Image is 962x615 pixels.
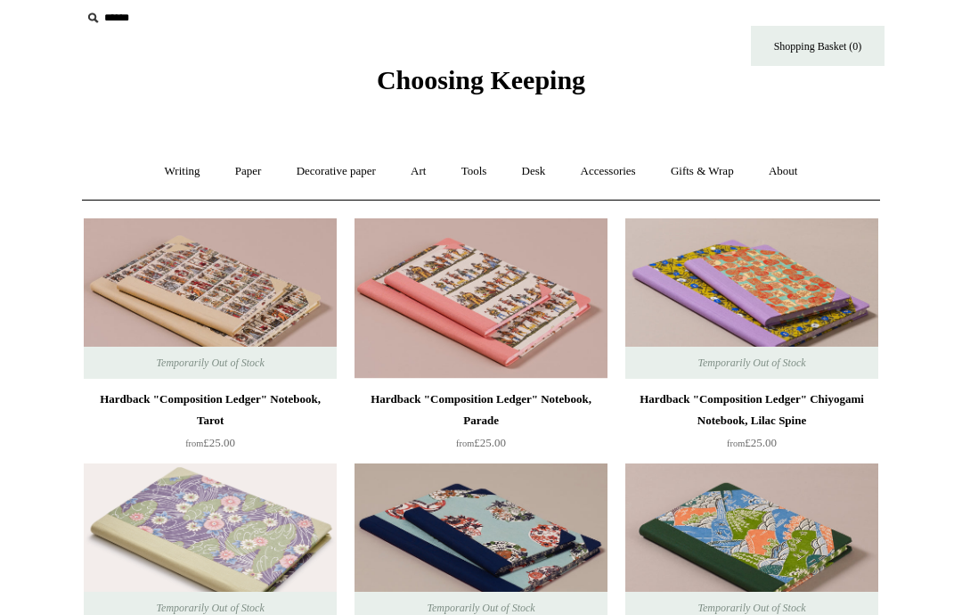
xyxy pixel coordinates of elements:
span: Temporarily Out of Stock [680,347,823,379]
a: Shopping Basket (0) [751,26,885,66]
span: £25.00 [727,436,777,449]
a: Decorative paper [281,148,392,195]
a: Hardback "Composition Ledger" Notebook, Tarot from£25.00 [84,389,337,462]
a: Hardback "Composition Ledger" Chiyogami Notebook, Lilac Spine Hardback "Composition Ledger" Chiyo... [625,218,878,379]
img: Hardback "Composition Ledger" Chiyogami Notebook, Lilac Spine [625,218,878,379]
a: Accessories [565,148,652,195]
a: Gifts & Wrap [655,148,750,195]
a: Paper [219,148,278,195]
span: from [727,439,745,448]
img: Hardback "Composition Ledger" Notebook, Parade [355,218,607,379]
a: Hardback "Composition Ledger" Chiyogami Notebook, Lilac Spine from£25.00 [625,389,878,462]
a: Hardback "Composition Ledger" Notebook, Parade Hardback "Composition Ledger" Notebook, Parade [355,218,607,379]
span: from [456,439,474,448]
span: from [185,439,203,448]
span: Choosing Keeping [377,65,585,94]
img: Hardback "Composition Ledger" Notebook, Tarot [84,218,337,379]
div: Hardback "Composition Ledger" Notebook, Parade [359,389,603,431]
div: Hardback "Composition Ledger" Notebook, Tarot [88,389,332,431]
a: Tools [445,148,503,195]
a: Desk [506,148,562,195]
a: About [753,148,814,195]
a: Writing [149,148,216,195]
span: £25.00 [185,436,235,449]
a: Hardback "Composition Ledger" Notebook, Tarot Hardback "Composition Ledger" Notebook, Tarot Tempo... [84,218,337,379]
a: Art [395,148,442,195]
div: Hardback "Composition Ledger" Chiyogami Notebook, Lilac Spine [630,389,874,431]
span: Temporarily Out of Stock [138,347,281,379]
a: Choosing Keeping [377,79,585,92]
span: £25.00 [456,436,506,449]
a: Hardback "Composition Ledger" Notebook, Parade from£25.00 [355,389,607,462]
